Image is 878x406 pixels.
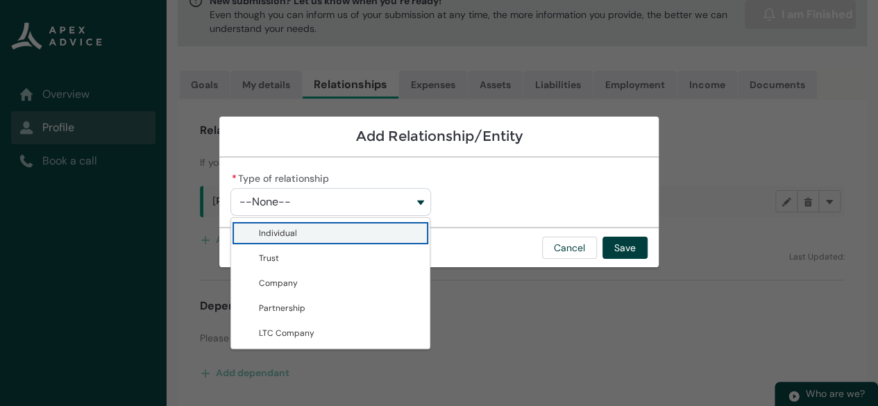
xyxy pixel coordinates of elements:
[230,217,430,349] div: Type of relationship
[230,188,430,216] button: Type of relationship
[232,172,237,185] abbr: required
[230,128,648,145] h1: Add Relationship/Entity
[239,196,291,208] span: --None--
[542,237,597,259] button: Cancel
[602,237,648,259] button: Save
[230,169,335,185] label: Type of relationship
